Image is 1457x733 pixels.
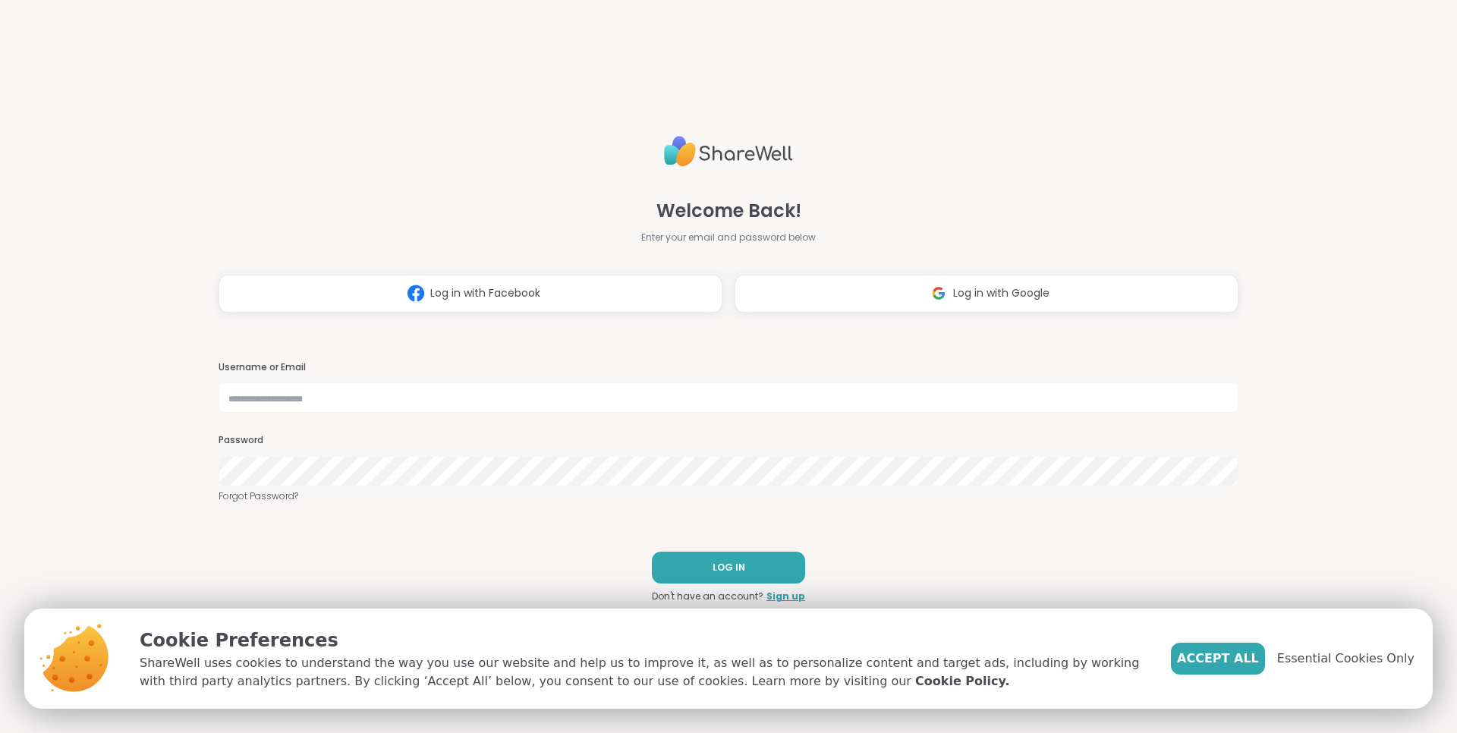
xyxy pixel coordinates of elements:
[652,590,763,603] span: Don't have an account?
[915,672,1009,691] a: Cookie Policy.
[1177,650,1259,668] span: Accept All
[924,279,953,307] img: ShareWell Logomark
[401,279,430,307] img: ShareWell Logomark
[1277,650,1415,668] span: Essential Cookies Only
[713,561,745,574] span: LOG IN
[953,285,1049,301] span: Log in with Google
[219,489,1238,503] a: Forgot Password?
[140,654,1147,691] p: ShareWell uses cookies to understand the way you use our website and help us to improve it, as we...
[656,197,801,225] span: Welcome Back!
[219,434,1238,447] h3: Password
[219,361,1238,374] h3: Username or Email
[652,552,805,584] button: LOG IN
[140,627,1147,654] p: Cookie Preferences
[430,285,540,301] span: Log in with Facebook
[219,275,722,313] button: Log in with Facebook
[641,231,816,244] span: Enter your email and password below
[664,130,793,173] img: ShareWell Logo
[1171,643,1265,675] button: Accept All
[766,590,805,603] a: Sign up
[735,275,1238,313] button: Log in with Google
